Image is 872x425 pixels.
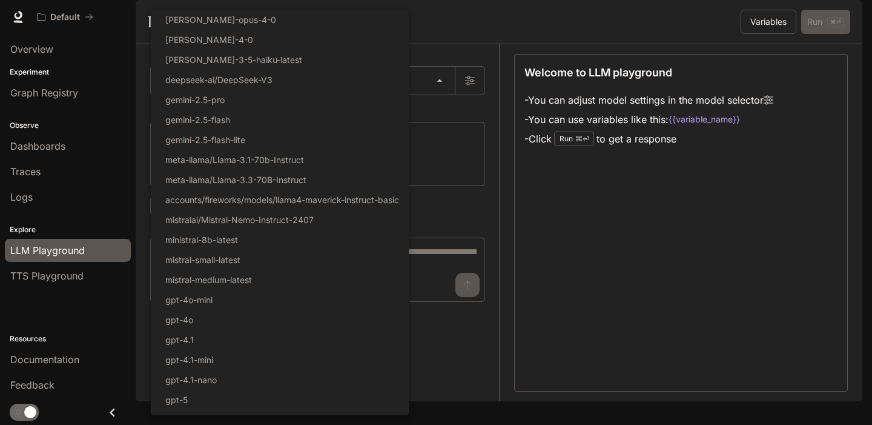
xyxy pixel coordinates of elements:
[165,113,230,126] p: gemini-2.5-flash
[165,313,193,326] p: gpt-4o
[165,53,302,66] p: [PERSON_NAME]-3-5-haiku-latest
[165,173,306,186] p: meta-llama/Llama-3.3-70B-Instruct
[165,213,314,226] p: mistralai/Mistral-Nemo-Instruct-2407
[165,193,399,206] p: accounts/fireworks/models/llama4-maverick-instruct-basic
[165,233,238,246] p: ministral-8b-latest
[165,273,252,286] p: mistral-medium-latest
[165,253,240,266] p: mistral-small-latest
[165,93,225,106] p: gemini-2.5-pro
[165,153,304,166] p: meta-llama/Llama-3.1-70b-Instruct
[165,393,188,406] p: gpt-5
[165,333,194,346] p: gpt-4.1
[165,13,276,26] p: [PERSON_NAME]-opus-4-0
[165,373,217,386] p: gpt-4.1-nano
[165,133,245,146] p: gemini-2.5-flash-lite
[165,73,272,86] p: deepseek-ai/DeepSeek-V3
[165,33,253,46] p: [PERSON_NAME]-4-0
[165,293,213,306] p: gpt-4o-mini
[165,353,213,366] p: gpt-4.1-mini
